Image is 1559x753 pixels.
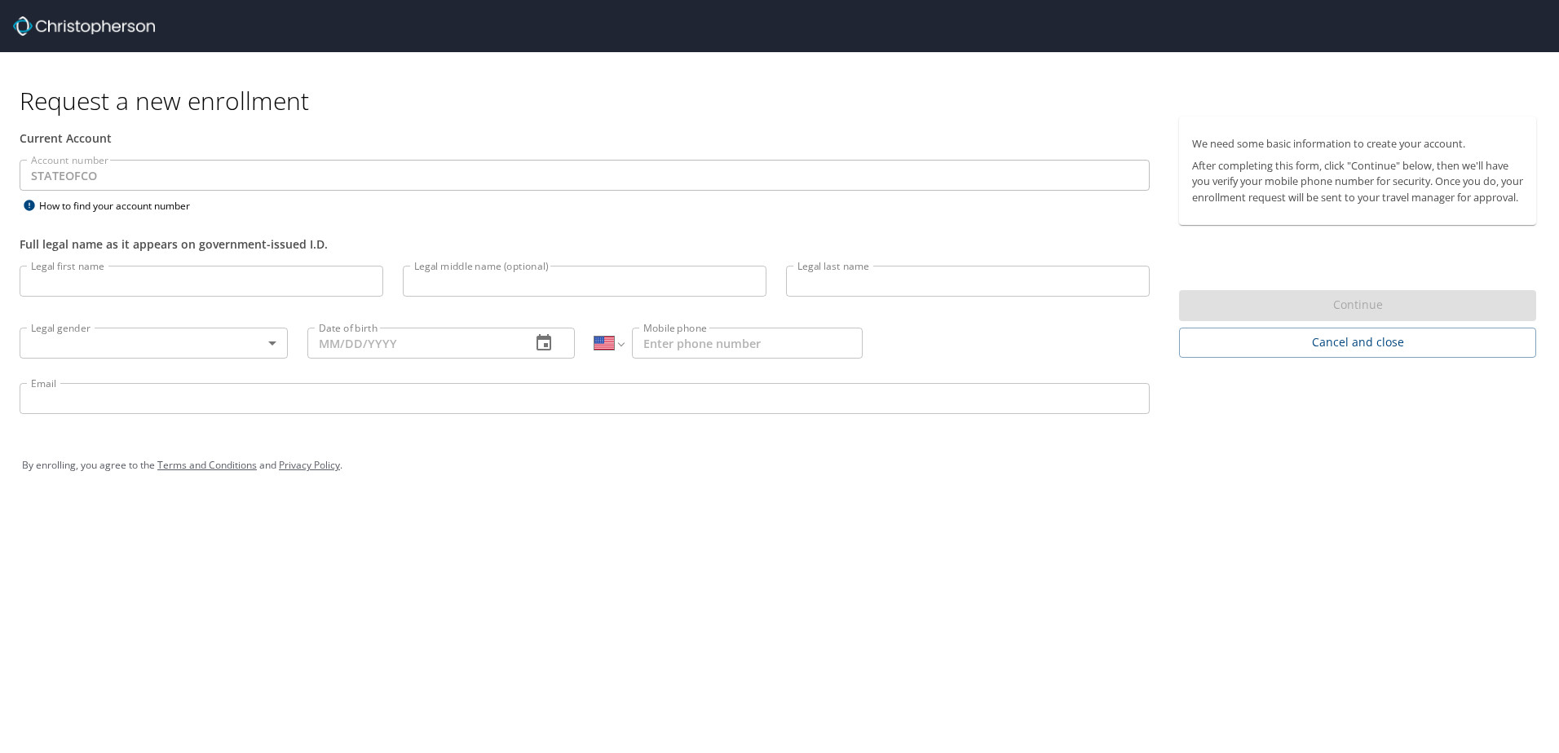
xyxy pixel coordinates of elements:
[20,196,223,216] div: How to find your account number
[632,328,863,359] input: Enter phone number
[1179,328,1536,358] button: Cancel and close
[20,130,1150,147] div: Current Account
[307,328,519,359] input: MM/DD/YYYY
[20,85,1549,117] h1: Request a new enrollment
[20,236,1150,253] div: Full legal name as it appears on government-issued I.D.
[13,16,155,36] img: cbt logo
[1192,332,1523,353] span: Cancel and close
[22,445,1537,486] div: By enrolling, you agree to the and .
[157,458,257,472] a: Terms and Conditions
[1192,136,1523,152] p: We need some basic information to create your account.
[1192,158,1523,205] p: After completing this form, click "Continue" below, then we'll have you verify your mobile phone ...
[20,328,288,359] div: ​
[279,458,340,472] a: Privacy Policy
